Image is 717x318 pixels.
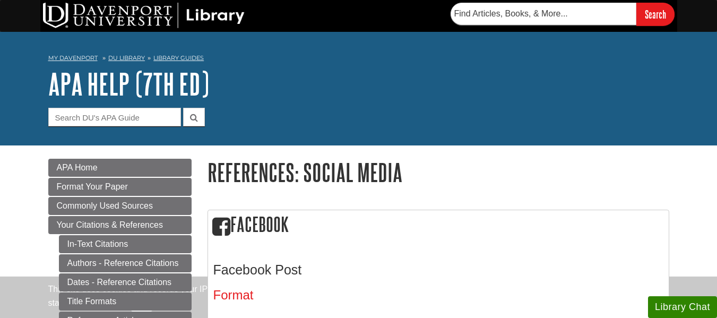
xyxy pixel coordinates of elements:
h4: Format [213,288,663,302]
a: DU Library [108,54,145,62]
img: DU Library [43,3,245,28]
span: Format Your Paper [57,182,128,191]
a: Your Citations & References [48,216,192,234]
a: Library Guides [153,54,204,62]
a: Commonly Used Sources [48,197,192,215]
input: Find Articles, Books, & More... [451,3,636,25]
button: Library Chat [648,296,717,318]
span: Commonly Used Sources [57,201,153,210]
nav: breadcrumb [48,51,669,68]
input: Search DU's APA Guide [48,108,181,126]
span: Your Citations & References [57,220,163,229]
a: Title Formats [59,293,192,311]
a: Dates - Reference Citations [59,273,192,291]
a: APA Help (7th Ed) [48,67,209,100]
a: APA Home [48,159,192,177]
h2: Facebook [208,210,669,240]
span: APA Home [57,163,98,172]
a: My Davenport [48,54,98,63]
h3: Facebook Post [213,262,663,278]
form: Searches DU Library's articles, books, and more [451,3,675,25]
a: Format Your Paper [48,178,192,196]
a: Authors - Reference Citations [59,254,192,272]
a: In-Text Citations [59,235,192,253]
input: Search [636,3,675,25]
h1: References: Social Media [208,159,669,186]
